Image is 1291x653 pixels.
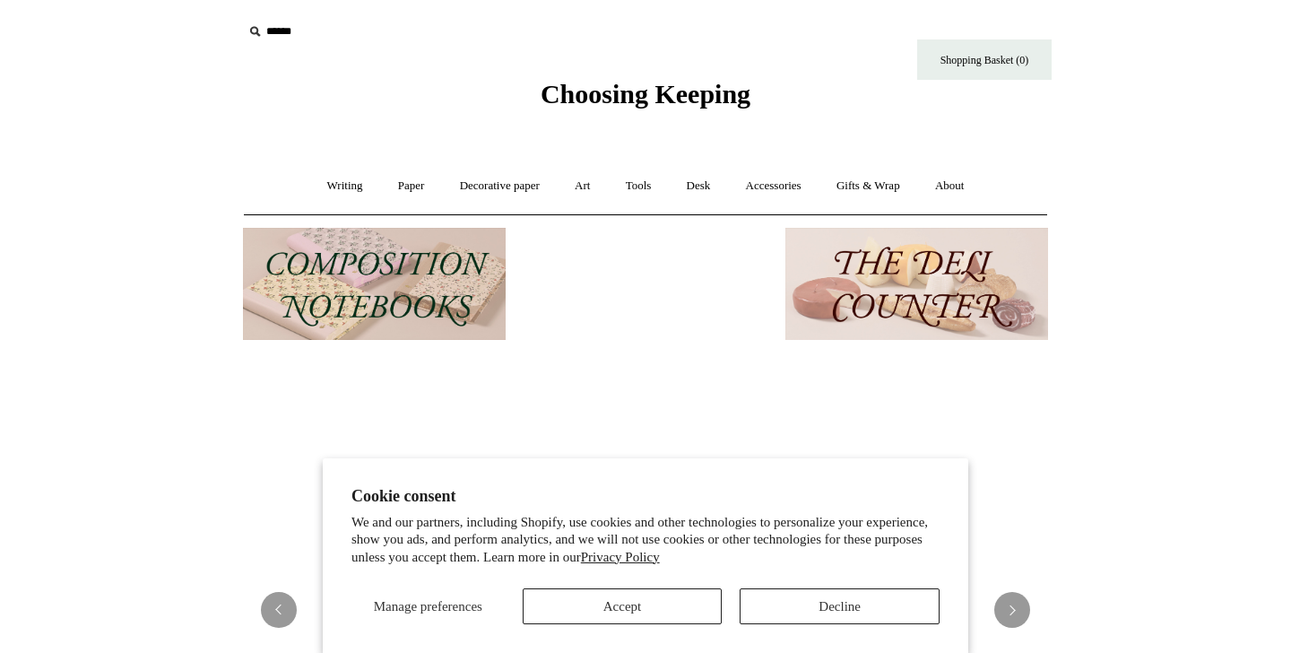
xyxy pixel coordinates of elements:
a: Art [559,162,606,210]
a: Shopping Basket (0) [917,39,1052,80]
button: Accept [523,588,723,624]
a: Choosing Keeping [541,93,750,106]
a: About [919,162,981,210]
button: Next [994,592,1030,628]
a: Privacy Policy [581,550,660,564]
span: Choosing Keeping [541,79,750,109]
img: The Deli Counter [785,228,1048,340]
a: Paper [382,162,441,210]
img: 202302 Composition ledgers.jpg__PID:69722ee6-fa44-49dd-a067-31375e5d54ec [243,228,506,340]
a: Writing [311,162,379,210]
button: Manage preferences [351,588,505,624]
p: We and our partners, including Shopify, use cookies and other technologies to personalize your ex... [351,514,940,567]
button: Decline [740,588,940,624]
a: Accessories [730,162,818,210]
span: Manage preferences [374,599,482,614]
a: Decorative paper [444,162,556,210]
a: Gifts & Wrap [820,162,916,210]
img: New.jpg__PID:f73bdf93-380a-4a35-bcfe-7823039498e1 [514,228,776,340]
h2: Cookie consent [351,487,940,506]
a: Tools [610,162,668,210]
button: Previous [261,592,297,628]
a: Desk [671,162,727,210]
